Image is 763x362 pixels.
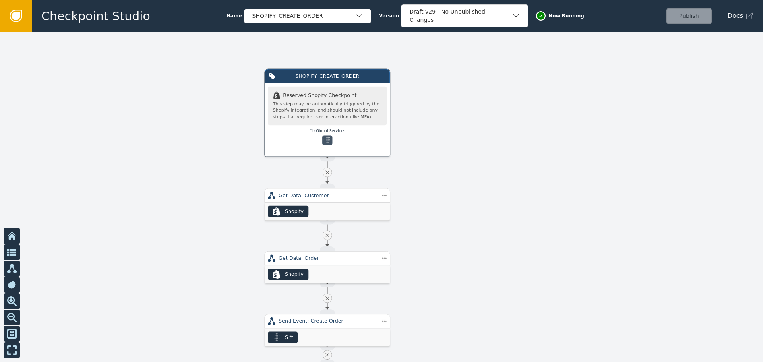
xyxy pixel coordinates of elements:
[379,12,399,19] span: Version
[268,128,387,136] div: ( 1 ) Global Services
[285,333,293,341] div: Sift
[273,101,382,120] div: This step may be automatically triggered by the Shopify Integration, and should not include any s...
[279,72,376,80] div: SHOPIFY_CREATE_ORDER
[41,7,150,25] span: Checkpoint Studio
[728,11,753,21] a: Docs
[244,9,371,23] button: SHOPIFY_CREATE_ORDER
[548,12,584,19] span: Now Running
[279,317,376,325] div: Send Event: Create Order
[728,11,743,21] span: Docs
[285,271,304,278] div: Shopify
[252,12,355,20] div: SHOPIFY_CREATE_ORDER
[409,8,512,24] div: Draft v29 - No Unpublished Changes
[273,91,382,99] div: Reserved Shopify Checkpoint
[227,12,242,19] span: Name
[279,192,376,199] div: Get Data: Customer
[401,4,528,27] button: Draft v29 - No Unpublished Changes
[279,255,376,262] div: Get Data: Order
[285,208,304,215] div: Shopify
